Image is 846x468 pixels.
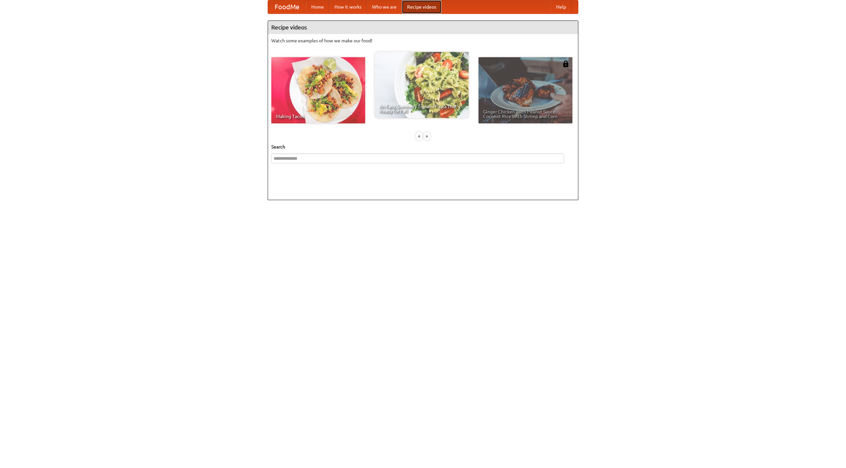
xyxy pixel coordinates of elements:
a: Home [306,0,329,14]
div: « [416,132,422,140]
a: Recipe videos [402,0,442,14]
img: 483408.png [562,61,569,67]
h4: Recipe videos [268,21,578,34]
a: Help [551,0,571,14]
a: FoodMe [268,0,306,14]
span: An Easy, Summery Tomato Pasta That's Ready for Fall [379,104,464,113]
a: Who we are [367,0,402,14]
span: Making Tacos [276,114,361,119]
h5: Search [271,144,575,150]
div: » [424,132,430,140]
p: Watch some examples of how we make our food! [271,37,575,44]
a: How it works [329,0,367,14]
a: Making Tacos [271,57,365,123]
a: An Easy, Summery Tomato Pasta That's Ready for Fall [375,52,469,118]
